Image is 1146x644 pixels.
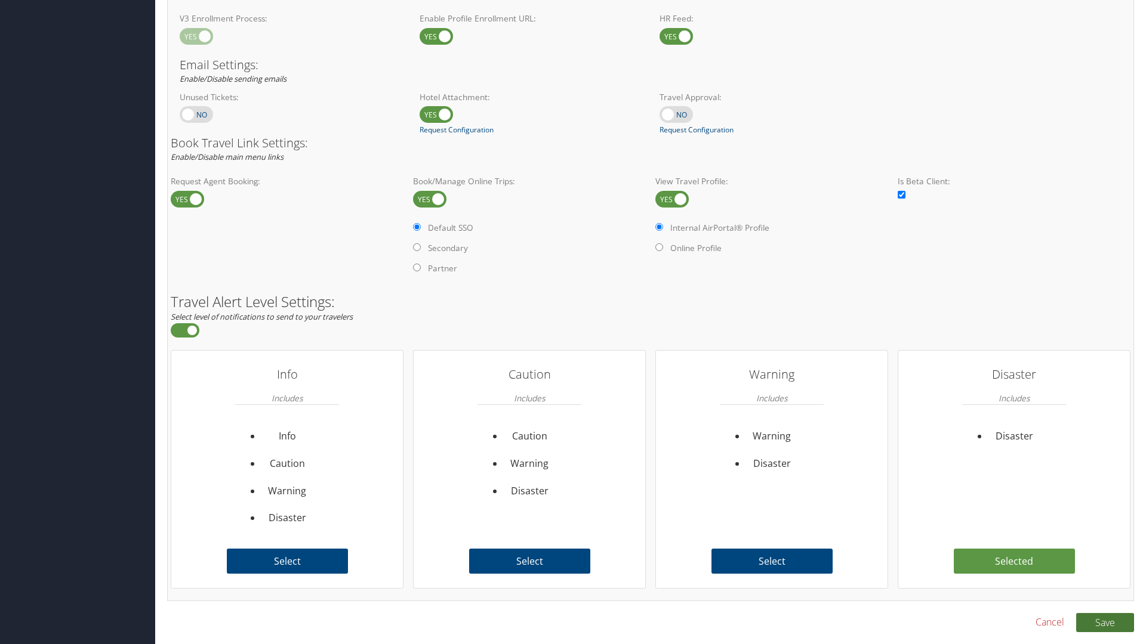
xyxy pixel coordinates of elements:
[171,151,284,162] em: Enable/Disable main menu links
[428,262,457,274] label: Partner
[514,386,545,410] em: Includes
[420,125,494,135] a: Request Configuration
[898,175,1130,187] label: Is Beta Client:
[670,242,722,254] label: Online Profile
[999,386,1030,410] em: Includes
[413,175,646,187] label: Book/Manage Online Trips:
[660,91,882,103] label: Travel Approval:
[420,91,642,103] label: Hotel Attachment:
[746,450,798,478] li: Disaster
[988,423,1040,450] li: Disaster
[720,363,824,386] h3: Warning
[504,423,556,450] li: Caution
[235,363,339,386] h3: Info
[420,13,642,24] label: Enable Profile Enrollment URL:
[180,13,402,24] label: V3 Enrollment Process:
[504,450,556,478] li: Warning
[171,137,1130,149] h3: Book Travel Link Settings:
[954,549,1075,574] label: Selected
[261,478,313,505] li: Warning
[660,125,734,135] a: Request Configuration
[180,59,1122,71] h3: Email Settings:
[655,175,888,187] label: View Travel Profile:
[180,91,402,103] label: Unused Tickets:
[478,363,581,386] h3: Caution
[171,175,403,187] label: Request Agent Booking:
[962,363,1066,386] h3: Disaster
[1036,615,1064,629] a: Cancel
[746,423,798,450] li: Warning
[171,295,1130,309] h2: Travel Alert Level Settings:
[660,13,882,24] label: HR Feed:
[504,478,556,505] li: Disaster
[261,504,313,532] li: Disaster
[469,549,590,574] label: Select
[756,386,787,410] em: Includes
[428,242,468,254] label: Secondary
[261,450,313,478] li: Caution
[227,549,348,574] label: Select
[428,222,473,234] label: Default SSO
[261,423,313,450] li: Info
[171,311,353,322] em: Select level of notifications to send to your travelers
[711,549,833,574] label: Select
[1076,613,1134,632] button: Save
[180,73,286,84] em: Enable/Disable sending emails
[272,386,303,410] em: Includes
[670,222,769,234] label: Internal AirPortal® Profile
